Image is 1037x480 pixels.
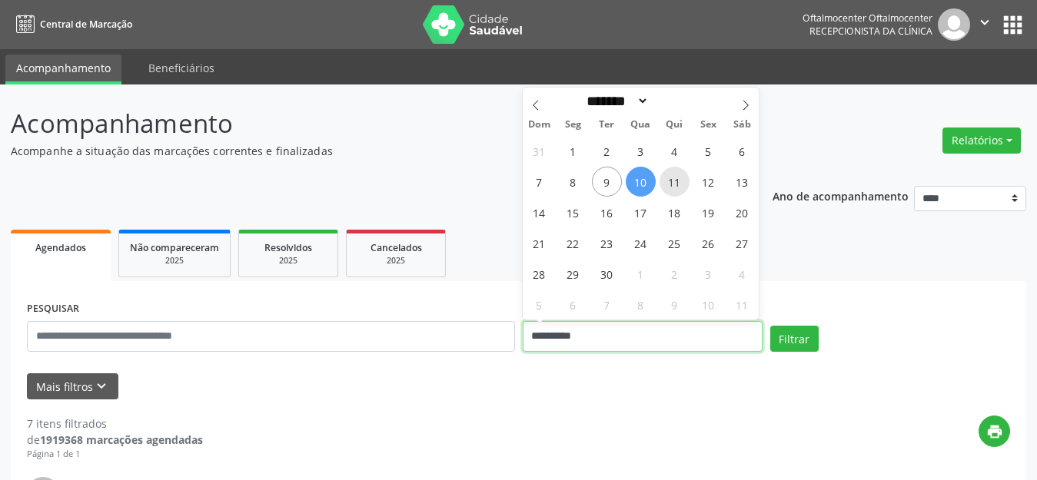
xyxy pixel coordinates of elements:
[558,136,588,166] span: Setembro 1, 2025
[660,228,690,258] span: Setembro 25, 2025
[558,259,588,289] span: Setembro 29, 2025
[693,197,723,227] span: Setembro 19, 2025
[592,259,622,289] span: Setembro 30, 2025
[357,255,434,266] div: 2025
[524,228,554,258] span: Setembro 21, 2025
[130,255,219,266] div: 2025
[693,290,723,319] span: Outubro 10, 2025
[660,167,690,197] span: Setembro 11, 2025
[976,14,993,31] i: 
[725,120,759,130] span: Sáb
[626,290,656,319] span: Outubro 8, 2025
[250,255,327,266] div: 2025
[558,197,588,227] span: Setembro 15, 2025
[693,136,723,166] span: Setembro 5, 2025
[693,259,723,289] span: Outubro 3, 2025
[524,290,554,319] span: Outubro 5, 2025
[592,228,622,258] span: Setembro 23, 2025
[727,290,757,319] span: Outubro 11, 2025
[938,8,970,41] img: img
[524,259,554,289] span: Setembro 28, 2025
[803,12,932,25] div: Oftalmocenter Oftalmocenter
[40,432,203,447] strong: 1919368 marcações agendadas
[660,136,690,166] span: Setembro 4, 2025
[264,241,312,254] span: Resolvidos
[727,259,757,289] span: Outubro 4, 2025
[657,120,691,130] span: Qui
[556,120,590,130] span: Seg
[999,12,1026,38] button: apps
[524,136,554,166] span: Agosto 31, 2025
[727,136,757,166] span: Setembro 6, 2025
[27,448,203,461] div: Página 1 de 1
[626,136,656,166] span: Setembro 3, 2025
[93,378,110,395] i: keyboard_arrow_down
[693,167,723,197] span: Setembro 12, 2025
[592,167,622,197] span: Setembro 9, 2025
[27,373,118,400] button: Mais filtroskeyboard_arrow_down
[809,25,932,38] span: Recepcionista da clínica
[770,326,819,352] button: Filtrar
[558,167,588,197] span: Setembro 8, 2025
[40,18,132,31] span: Central de Marcação
[35,241,86,254] span: Agendados
[130,241,219,254] span: Não compareceram
[727,197,757,227] span: Setembro 20, 2025
[371,241,422,254] span: Cancelados
[691,120,725,130] span: Sex
[11,104,722,143] p: Acompanhamento
[590,120,623,130] span: Ter
[626,167,656,197] span: Setembro 10, 2025
[660,197,690,227] span: Setembro 18, 2025
[5,55,121,84] a: Acompanhamento
[524,197,554,227] span: Setembro 14, 2025
[626,197,656,227] span: Setembro 17, 2025
[592,136,622,166] span: Setembro 2, 2025
[623,120,657,130] span: Qua
[660,259,690,289] span: Outubro 2, 2025
[979,415,1010,447] button: print
[524,167,554,197] span: Setembro 7, 2025
[773,186,909,205] p: Ano de acompanhamento
[27,415,203,432] div: 7 itens filtrados
[986,423,1003,440] i: print
[727,167,757,197] span: Setembro 13, 2025
[523,120,557,130] span: Dom
[660,290,690,319] span: Outubro 9, 2025
[138,55,225,81] a: Beneficiários
[582,93,650,109] select: Month
[11,12,132,37] a: Central de Marcação
[27,432,203,448] div: de
[970,8,999,41] button: 
[626,228,656,258] span: Setembro 24, 2025
[11,143,722,159] p: Acompanhe a situação das marcações correntes e finalizadas
[626,259,656,289] span: Outubro 1, 2025
[27,297,79,321] label: PESQUISAR
[558,290,588,319] span: Outubro 6, 2025
[727,228,757,258] span: Setembro 27, 2025
[693,228,723,258] span: Setembro 26, 2025
[942,127,1021,154] button: Relatórios
[558,228,588,258] span: Setembro 22, 2025
[592,290,622,319] span: Outubro 7, 2025
[592,197,622,227] span: Setembro 16, 2025
[649,93,700,109] input: Year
